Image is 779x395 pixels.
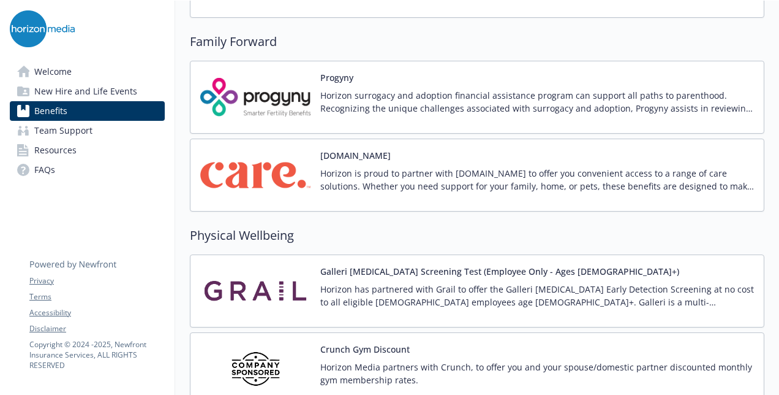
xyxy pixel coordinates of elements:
p: Horizon has partnered with Grail to offer the Galleri [MEDICAL_DATA] Early Detection Screening at... [320,283,754,309]
a: Privacy [29,275,164,286]
img: Progyny carrier logo [200,71,310,123]
span: Team Support [34,121,92,140]
span: Welcome [34,62,72,82]
a: Welcome [10,62,165,82]
a: Benefits [10,101,165,121]
button: Progyny [320,71,353,84]
p: Horizon is proud to partner with [DOMAIN_NAME] to offer you convenient access to a range of care ... [320,167,754,193]
p: Horizon Media partners with Crunch, to offer you and your spouse/domestic partner discounted mont... [320,361,754,386]
a: Resources [10,140,165,160]
img: Grail, LLC carrier logo [200,265,310,317]
a: Terms [29,291,164,302]
p: Copyright © 2024 - 2025 , Newfront Insurance Services, ALL RIGHTS RESERVED [29,339,164,370]
h2: Family Forward [190,33,764,51]
span: Resources [34,140,77,160]
button: Crunch Gym Discount [320,343,410,356]
button: [DOMAIN_NAME] [320,149,391,162]
a: Team Support [10,121,165,140]
img: Company Sponsored carrier logo [200,343,310,395]
p: Horizon surrogacy and adoption financial assistance program can support all paths to parenthood. ... [320,89,754,115]
a: Accessibility [29,307,164,318]
a: Disclaimer [29,323,164,334]
span: FAQs [34,160,55,180]
a: FAQs [10,160,165,180]
button: Galleri [MEDICAL_DATA] Screening Test (Employee Only - Ages [DEMOGRAPHIC_DATA]+) [320,265,679,278]
span: Benefits [34,101,67,121]
h2: Physical Wellbeing [190,226,764,245]
span: New Hire and Life Events [34,82,137,101]
a: New Hire and Life Events [10,82,165,101]
img: Care.com carrier logo [200,149,310,201]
